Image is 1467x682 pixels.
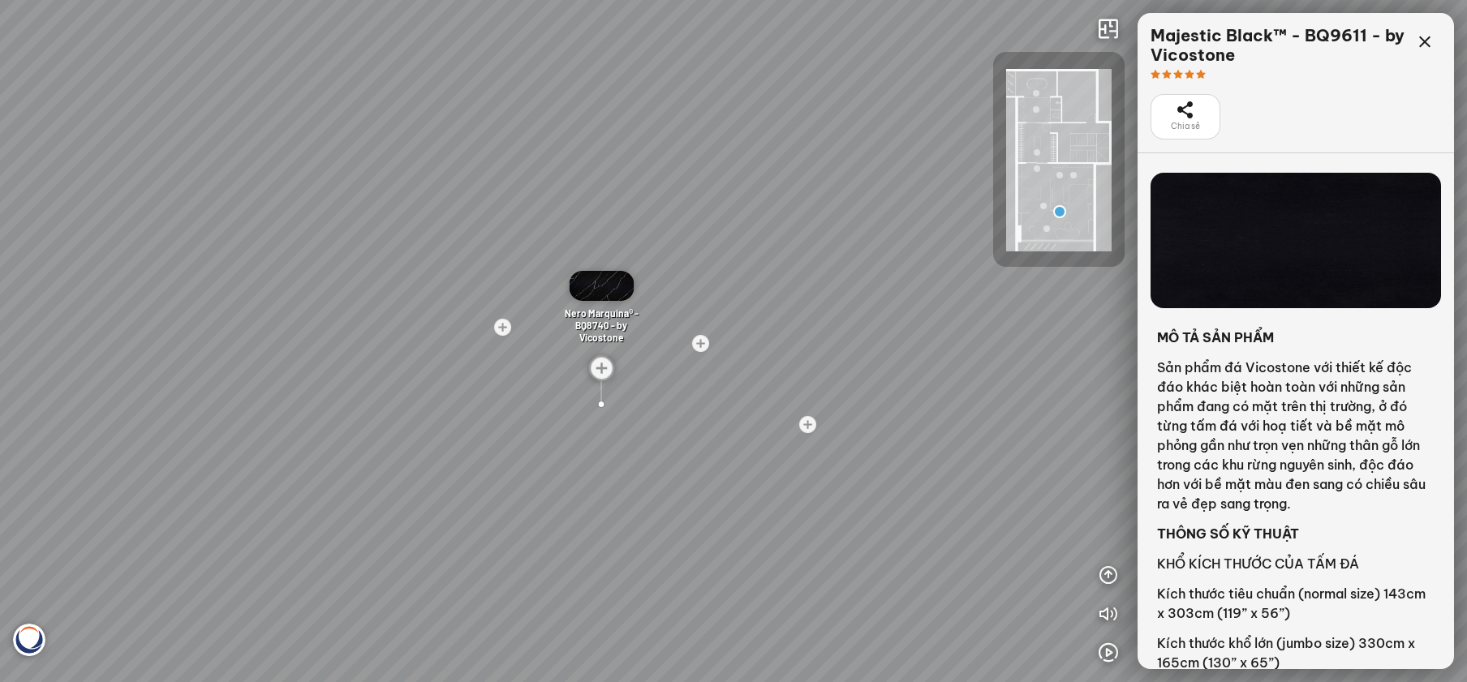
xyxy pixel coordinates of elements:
[1162,70,1172,79] span: star
[13,624,45,656] img: Icon_Vicostone__JFHAYEFUNKA3.png
[1157,329,1274,345] strong: MÔ TẢ SẢN PHẨM
[1171,120,1200,133] span: Chia sẻ
[1157,554,1435,573] p: KHỔ KÍCH THƯỚC CỦA TẤM ĐÁ
[565,307,639,343] span: Nero Marquina® - BQ8740 - by Vicostone
[1157,584,1435,623] p: Kích thước tiêu chuẩn (normal size) 143cm x 303cm (119” x 56”)
[1151,70,1160,79] span: star
[1157,358,1435,513] p: Sản phẩm đá Vicostone với thiết kế độc đáo khác biệt hoàn toàn với những sản phẩm đang có mặt trê...
[1173,70,1183,79] span: star
[1006,69,1112,251] img: Vicostone_NW_4CKDLKW3ZGK3.png
[1196,70,1206,79] span: star
[1157,633,1435,672] p: Kích thước khổ lớn (jumbo size) 330cm x 165cm (130” x 65”)
[588,355,614,381] img: plus_circle_24x_2E6GLYVYFLF3.png
[1157,525,1299,542] strong: THÔNG SỐ KỸ THUẬT
[1151,26,1409,65] div: Majestic Black™ - BQ9611 - by Vicostone
[569,271,634,301] img: BQ8740_AFAEZ6K2Z474.jpg
[1185,70,1194,79] span: star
